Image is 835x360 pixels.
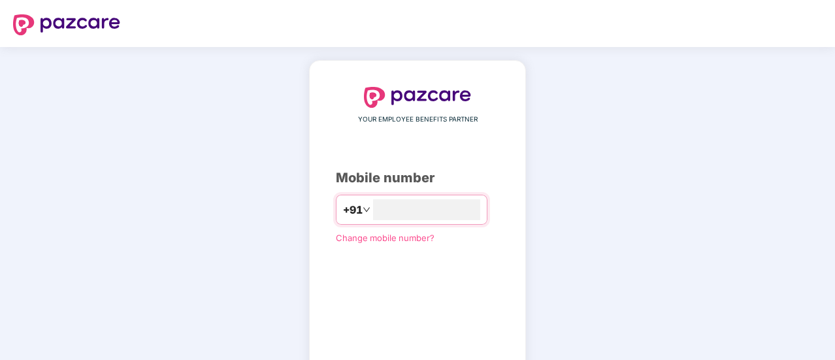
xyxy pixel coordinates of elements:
[343,202,363,218] span: +91
[363,206,370,214] span: down
[13,14,120,35] img: logo
[358,114,478,125] span: YOUR EMPLOYEE BENEFITS PARTNER
[336,233,434,243] a: Change mobile number?
[364,87,471,108] img: logo
[336,168,499,188] div: Mobile number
